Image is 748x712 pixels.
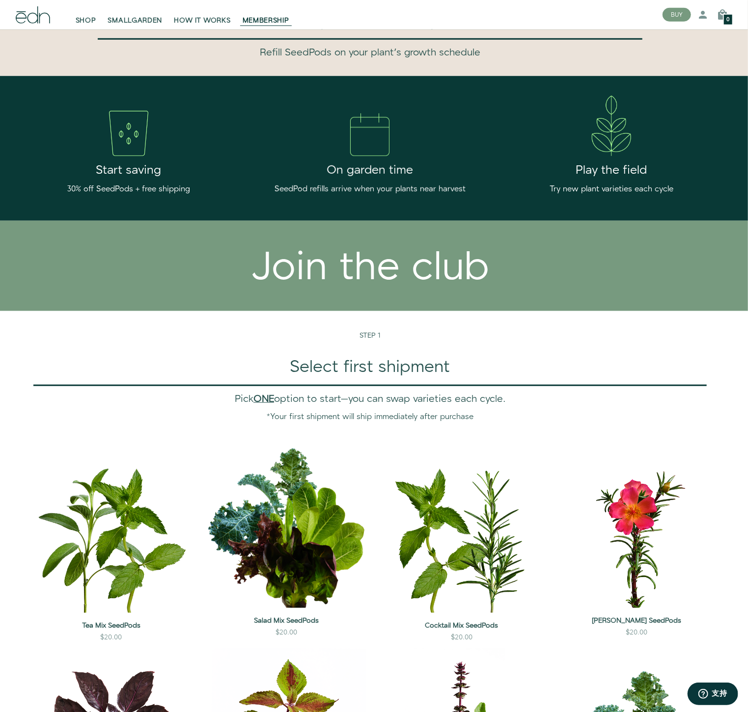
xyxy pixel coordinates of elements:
[102,4,168,26] a: SMALLGARDEN
[76,16,96,26] span: SHOP
[83,48,657,58] h3: Refill SeedPods on your plant's growth schedule
[31,621,191,631] a: Tea Mix SeedPods
[16,221,724,291] div: Join the club
[499,185,724,194] h4: Try new plant varieties each cycle
[168,4,236,26] a: HOW IT WORKS
[257,164,483,177] h2: On garden time
[83,12,657,30] h1: A subscription driven by nature
[499,164,724,177] h2: Play the field
[16,394,724,405] h3: Pick option to start—you can swap varieties each cycle.
[727,17,730,23] span: 0
[16,413,724,422] h4: *Your first shipment will ship immediately after purchase
[108,16,163,26] span: SMALLGARDEN
[382,448,542,613] img: Cocktail Mix SeedPods
[207,616,366,626] a: Salad Mix SeedPods
[237,4,295,26] a: MEMBERSHIP
[626,628,648,637] div: $20.00
[16,358,724,376] h1: Select first shipment
[207,448,366,608] img: Salad Mix SeedPods
[276,628,297,637] div: $20.00
[16,164,242,177] h2: Start saving
[451,633,472,642] div: $20.00
[174,16,230,26] span: HOW IT WORKS
[557,616,717,626] a: [PERSON_NAME] SeedPods
[70,4,102,26] a: SHOP
[663,8,691,22] button: BUY
[557,448,717,608] img: Moss Rose SeedPods
[257,185,483,194] h4: SeedPod refills arrive when your plants near harvest
[687,683,738,707] iframe: 打开一个小组件，您可以在其中找到更多信息
[16,185,242,194] h4: 30% off SeedPods + free shipping
[31,448,191,613] img: Tea Mix SeedPods
[100,633,122,642] div: $20.00
[382,621,542,631] a: Cocktail Mix SeedPods
[16,331,724,429] div: STEP 1
[243,16,289,26] span: MEMBERSHIP
[253,392,274,406] b: ONE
